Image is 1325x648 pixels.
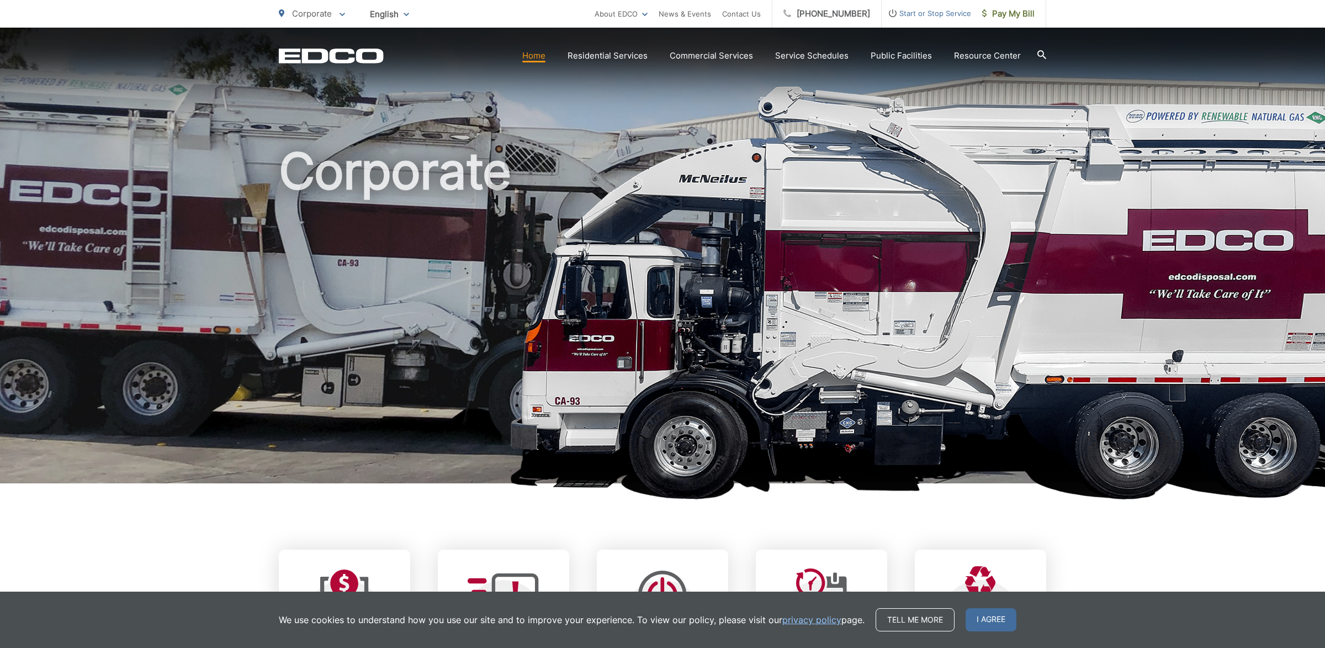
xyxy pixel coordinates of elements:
[279,48,384,64] a: EDCD logo. Return to the homepage.
[568,49,648,62] a: Residential Services
[659,7,711,20] a: News & Events
[292,8,332,19] span: Corporate
[595,7,648,20] a: About EDCO
[982,7,1035,20] span: Pay My Bill
[279,144,1046,493] h1: Corporate
[775,49,849,62] a: Service Schedules
[966,608,1016,631] span: I agree
[522,49,545,62] a: Home
[362,4,417,24] span: English
[871,49,932,62] a: Public Facilities
[782,613,841,626] a: privacy policy
[279,613,865,626] p: We use cookies to understand how you use our site and to improve your experience. To view our pol...
[876,608,955,631] a: Tell me more
[954,49,1021,62] a: Resource Center
[722,7,761,20] a: Contact Us
[670,49,753,62] a: Commercial Services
